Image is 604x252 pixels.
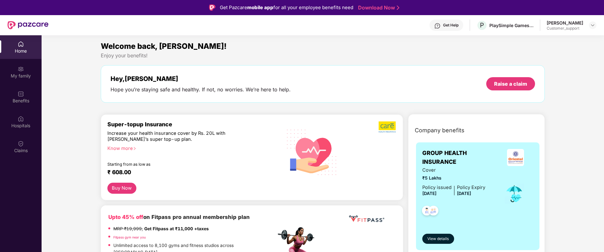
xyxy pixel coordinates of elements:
span: Company benefits [415,126,464,135]
img: svg+xml;base64,PHN2ZyB3aWR0aD0iMjAiIGhlaWdodD0iMjAiIHZpZXdCb3g9IjAgMCAyMCAyMCIgZmlsbD0ibm9uZSIgeG... [18,66,24,72]
button: View details [422,234,454,244]
del: MRP ₹19,999, [113,226,143,231]
img: svg+xml;base64,PHN2ZyB4bWxucz0iaHR0cDovL3d3dy53My5vcmcvMjAwMC9zdmciIHdpZHRoPSI0OC45NDMiIGhlaWdodD... [419,204,435,219]
div: [PERSON_NAME] [547,20,583,26]
img: svg+xml;base64,PHN2ZyB4bWxucz0iaHR0cDovL3d3dy53My5vcmcvMjAwMC9zdmciIHdpZHRoPSI0OC45NDMiIGhlaWdodD... [426,204,441,219]
div: Increase your health insurance cover by Rs. 20L with [PERSON_NAME]’s super top-up plan. [107,130,249,143]
div: Get Help [443,23,459,28]
b: Upto 45% off [108,214,143,220]
div: Raise a claim [494,80,527,87]
strong: Get Fitpass at ₹11,000 +taxes [144,226,209,231]
img: Stroke [397,4,399,11]
img: svg+xml;base64,PHN2ZyBpZD0iSG9zcGl0YWxzIiB4bWxucz0iaHR0cDovL3d3dy53My5vcmcvMjAwMC9zdmciIHdpZHRoPS... [18,116,24,122]
span: View details [427,236,449,242]
div: Super-topup Insurance [107,121,276,128]
div: Starting from as low as [107,162,249,166]
span: Cover [422,167,485,174]
span: GROUP HEALTH INSURANCE [422,149,498,167]
span: [DATE] [422,191,436,196]
img: insurerLogo [507,149,524,166]
img: New Pazcare Logo [8,21,48,29]
span: [DATE] [457,191,471,196]
img: icon [504,183,525,204]
div: Hope you’re staying safe and healthy. If not, no worries. We’re here to help. [111,86,291,93]
img: fppp.png [348,213,385,225]
span: Welcome back, [PERSON_NAME]! [101,42,227,51]
a: Download Now [358,4,397,11]
div: Customer_support [547,26,583,31]
a: Fitpass gym near you [113,235,146,239]
img: svg+xml;base64,PHN2ZyBpZD0iSGVscC0zMngzMiIgeG1sbnM9Imh0dHA6Ly93d3cudzMub3JnLzIwMDAvc3ZnIiB3aWR0aD... [434,23,441,29]
div: Enjoy your benefits! [101,52,545,59]
span: P [480,21,484,29]
img: svg+xml;base64,PHN2ZyBpZD0iSG9tZSIgeG1sbnM9Imh0dHA6Ly93d3cudzMub3JnLzIwMDAvc3ZnIiB3aWR0aD0iMjAiIG... [18,41,24,47]
img: svg+xml;base64,PHN2ZyBpZD0iQ2xhaW0iIHhtbG5zPSJodHRwOi8vd3d3LnczLm9yZy8yMDAwL3N2ZyIgd2lkdGg9IjIwIi... [18,140,24,147]
button: Buy Now [107,183,136,194]
span: ₹5 Lakhs [422,175,485,182]
div: Policy issued [422,184,452,191]
img: Logo [209,4,215,11]
img: svg+xml;base64,PHN2ZyBpZD0iQmVuZWZpdHMiIHhtbG5zPSJodHRwOi8vd3d3LnczLm9yZy8yMDAwL3N2ZyIgd2lkdGg9Ij... [18,91,24,97]
img: b5dec4f62d2307b9de63beb79f102df3.png [379,121,396,133]
div: ₹ 608.00 [107,169,270,176]
div: Hey, [PERSON_NAME] [111,75,291,83]
div: Get Pazcare for all your employee benefits need [220,4,353,11]
img: svg+xml;base64,PHN2ZyBpZD0iRHJvcGRvd24tMzJ4MzIiIHhtbG5zPSJodHRwOi8vd3d3LnczLm9yZy8yMDAwL3N2ZyIgd2... [590,23,595,28]
div: Know more [107,146,272,150]
strong: mobile app [247,4,273,10]
div: PlaySimple Games Private Limited [489,22,533,28]
b: on Fitpass pro annual membership plan [108,214,250,220]
span: right [133,147,136,150]
div: Policy Expiry [457,184,485,191]
img: svg+xml;base64,PHN2ZyB4bWxucz0iaHR0cDovL3d3dy53My5vcmcvMjAwMC9zdmciIHhtbG5zOnhsaW5rPSJodHRwOi8vd3... [282,121,342,182]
